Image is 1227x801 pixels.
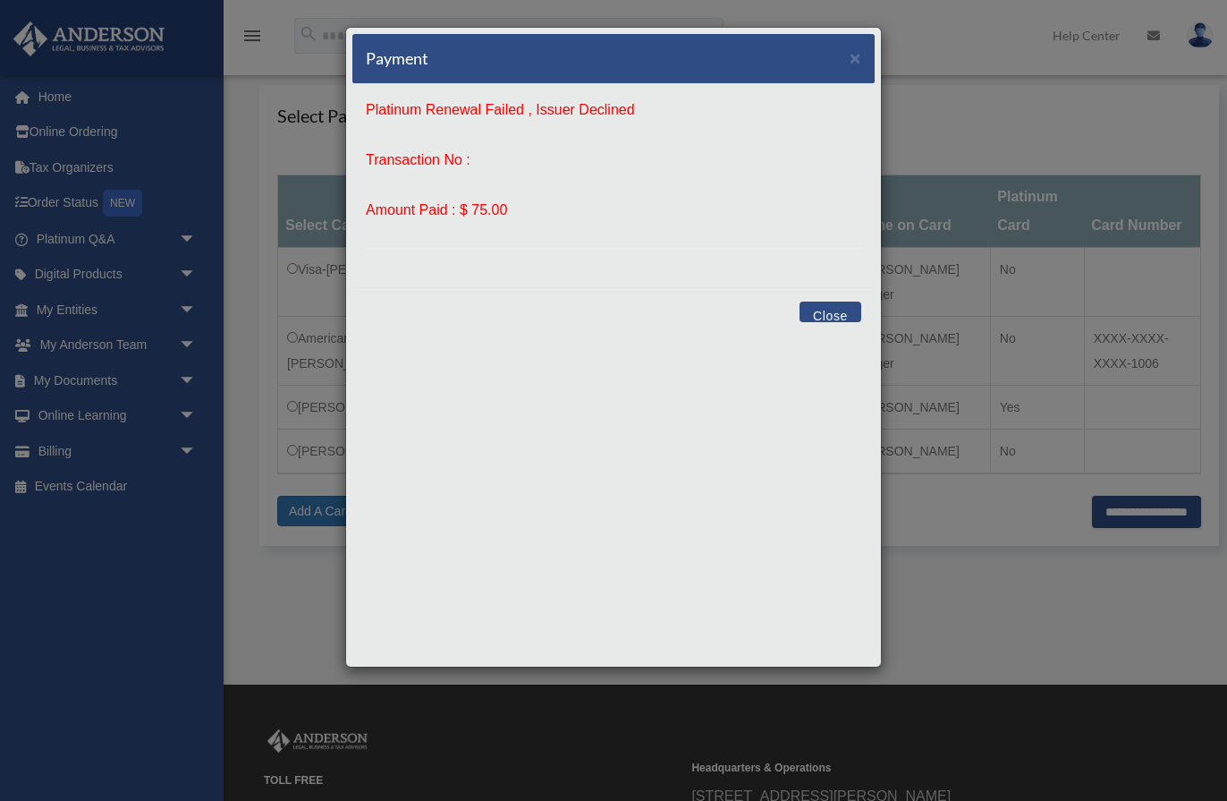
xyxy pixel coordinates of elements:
p: Transaction No : [366,148,861,173]
span: × [850,47,861,68]
p: Platinum Renewal Failed , Issuer Declined [366,98,861,123]
button: Close [800,302,861,322]
button: Close [850,48,861,67]
h5: Payment [366,47,428,70]
p: Amount Paid : $ 75.00 [366,198,861,223]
